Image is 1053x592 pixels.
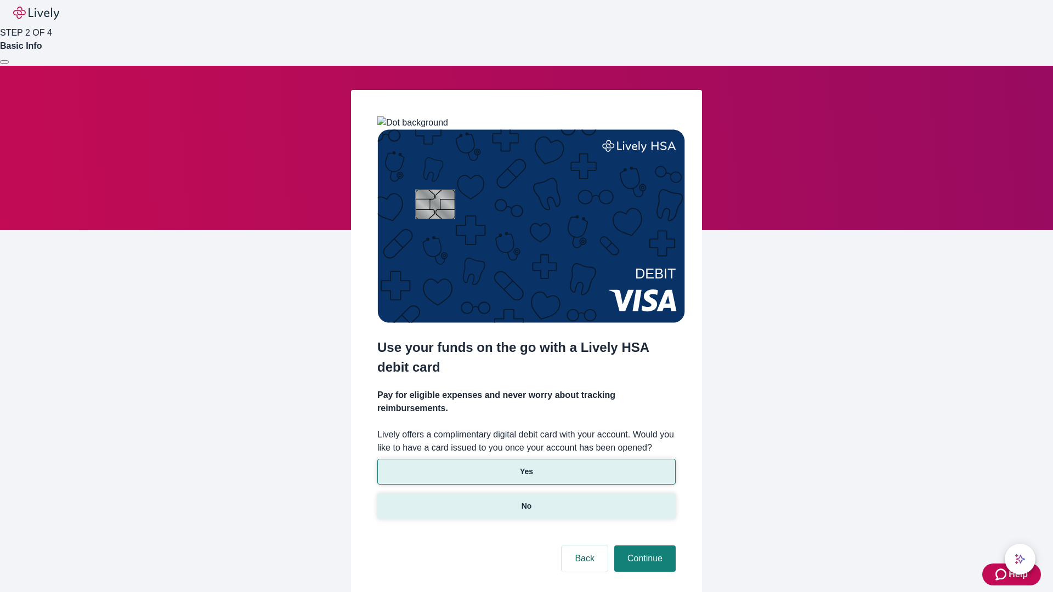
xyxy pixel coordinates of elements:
[982,563,1041,585] button: Zendesk support iconHelp
[1005,544,1035,574] button: chat
[377,338,676,377] h2: Use your funds on the go with a Lively HSA debit card
[520,466,533,477] p: Yes
[377,116,448,129] img: Dot background
[377,428,676,454] label: Lively offers a complimentary digital debit card with your account. Would you like to have a card...
[614,545,676,572] button: Continue
[377,389,676,415] h4: Pay for eligible expenses and never worry about tracking reimbursements.
[995,568,1009,581] svg: Zendesk support icon
[1009,568,1028,581] span: Help
[522,500,532,512] p: No
[562,545,608,572] button: Back
[377,459,676,485] button: Yes
[377,129,685,323] img: Debit card
[13,7,59,20] img: Lively
[1015,554,1026,565] svg: Lively AI Assistant
[377,493,676,519] button: No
